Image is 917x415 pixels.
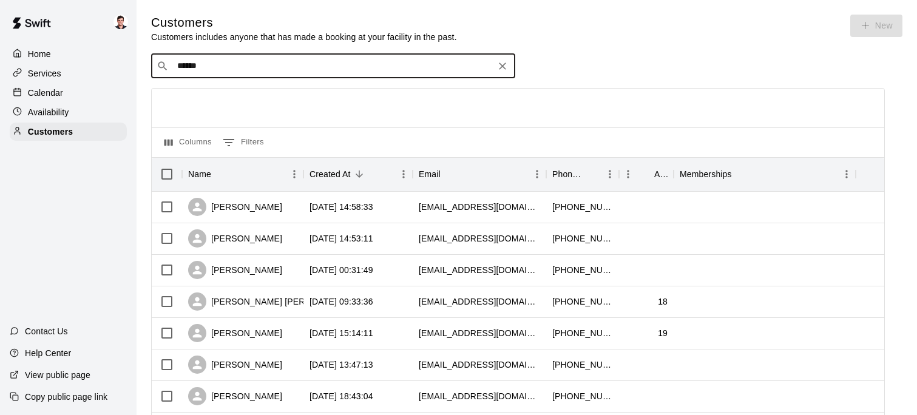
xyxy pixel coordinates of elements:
div: Created At [310,157,351,191]
div: [PERSON_NAME] [188,387,282,405]
p: Copy public page link [25,391,107,403]
p: Calendar [28,87,63,99]
button: Menu [285,165,303,183]
div: 18 [658,295,668,308]
button: Select columns [161,133,215,152]
div: 2025-08-05 15:14:11 [310,327,373,339]
div: Email [413,157,546,191]
button: Sort [441,166,458,183]
div: +18168254001 [552,232,613,245]
div: [PERSON_NAME] [188,198,282,216]
div: griffithsyale5@gmail.com [419,327,540,339]
a: Availability [10,103,127,121]
div: ctsieb7@gmail.com [419,295,540,308]
div: 2025-08-04 18:43:04 [310,390,373,402]
h5: Customers [151,15,457,31]
button: Menu [837,165,856,183]
p: Customers includes anyone that has made a booking at your facility in the past. [151,31,457,43]
div: Age [619,157,674,191]
button: Sort [211,166,228,183]
p: View public page [25,369,90,381]
div: +17854107576 [552,295,613,308]
div: Created At [303,157,413,191]
button: Sort [351,166,368,183]
button: Menu [601,165,619,183]
div: adams100435@gmail.com [419,264,540,276]
button: Clear [494,58,511,75]
div: Phone Number [546,157,619,191]
p: Services [28,67,61,79]
p: Availability [28,106,69,118]
button: Menu [619,165,637,183]
div: +18162607124 [552,359,613,371]
a: Calendar [10,84,127,102]
button: Sort [584,166,601,183]
div: psumner@bakersterchi.com [419,359,540,371]
div: dadofboys108@gmail.com [419,232,540,245]
div: +19132212799 [552,264,613,276]
div: [PERSON_NAME] [188,324,282,342]
div: 2025-08-07 00:31:49 [310,264,373,276]
div: 2025-08-12 14:53:11 [310,232,373,245]
div: Name [188,157,211,191]
p: Home [28,48,51,60]
p: Contact Us [25,325,68,337]
div: 2025-08-12 14:58:33 [310,201,373,213]
div: 2025-08-06 09:33:36 [310,295,373,308]
div: [PERSON_NAME] [188,229,282,248]
div: Search customers by name or email [151,54,515,78]
div: +16015940804 [552,201,613,213]
div: aef346@gmail.com [419,201,540,213]
div: Name [182,157,303,191]
button: Menu [528,165,546,183]
div: 2025-08-05 13:47:13 [310,359,373,371]
p: Customers [28,126,73,138]
a: Customers [10,123,127,141]
div: Age [654,157,668,191]
div: Anthony Miller [111,10,137,34]
div: [PERSON_NAME] [188,356,282,374]
img: Anthony Miller [113,15,128,29]
button: Menu [394,165,413,183]
div: Phone Number [552,157,584,191]
div: +18167161949 [552,390,613,402]
button: Sort [637,166,654,183]
span: You don't have the permission to add customers [850,15,902,43]
a: Services [10,64,127,83]
div: blairehughes@gmail.com [419,390,540,402]
div: Memberships [680,157,732,191]
div: Email [419,157,441,191]
div: Memberships [674,157,856,191]
div: [PERSON_NAME] [PERSON_NAME] [188,292,356,311]
div: [PERSON_NAME] [188,261,282,279]
button: Sort [732,166,749,183]
p: Help Center [25,347,71,359]
div: 19 [658,327,668,339]
a: Home [10,45,127,63]
div: +19134495820 [552,327,613,339]
button: Show filters [220,133,267,152]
